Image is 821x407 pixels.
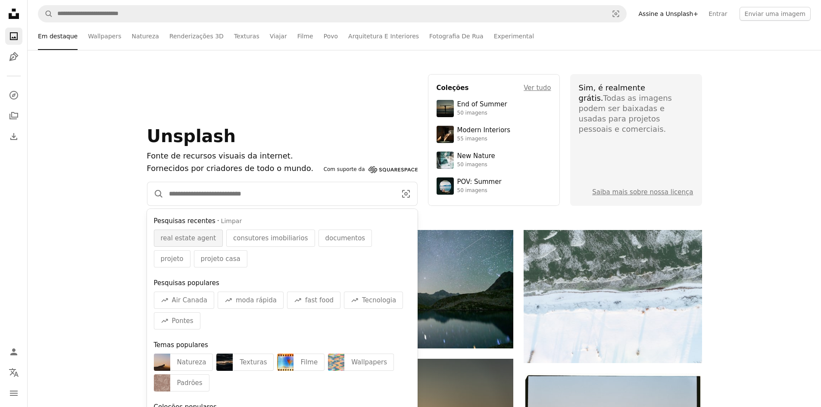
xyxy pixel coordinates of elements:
a: Povo [324,22,338,50]
span: fast food [305,295,334,305]
span: consutores imobiliarios [233,233,308,243]
span: moda rápida [236,295,277,305]
button: Idioma [5,364,22,381]
a: Experimental [494,22,534,50]
div: Padrões [170,374,209,391]
span: documentos [325,233,365,243]
a: Ver tudo [524,83,551,93]
span: Pesquisas populares [154,279,219,287]
form: Pesquise conteúdo visual em todo o site [147,182,418,206]
a: Histórico de downloads [5,128,22,145]
div: Todas as imagens podem ser baixadas e usadas para projetos pessoais e comerciais. [579,83,693,134]
div: 50 imagens [457,162,495,168]
div: End of Summer [457,100,507,109]
div: POV: Summer [457,178,502,186]
img: premium_vector-1750777519295-a392f7ef3d63 [328,354,344,371]
form: Pesquise conteúdo visual em todo o site [38,5,627,22]
div: 50 imagens [457,187,502,194]
a: Ilustrações [5,48,22,65]
div: Filme [293,354,325,371]
img: premium_vector-1736967617027-c9f55396949f [154,374,170,391]
span: Tecnologia [362,295,396,305]
p: Fornecidos por criadores de todo o mundo. [147,162,320,175]
span: Sim, é realmente grátis. [579,83,645,103]
button: Menu [5,385,22,402]
span: Air Canada [172,295,207,305]
div: 50 imagens [457,110,507,117]
img: photo-1756232684964-09e6bee67c30 [216,354,233,371]
h4: Coleções [437,83,469,93]
h1: Fonte de recursos visuais da internet. [147,150,320,162]
span: Temas populares [154,341,208,349]
span: real estate agent [161,233,216,243]
div: Modern Interiors [457,126,511,135]
button: Pesquise na Unsplash [147,182,164,205]
button: Enviar uma imagem [740,7,811,21]
a: Saiba mais sobre nossa licença [592,188,693,196]
a: POV: Summer50 imagens [437,177,551,195]
button: Pesquise na Unsplash [38,6,53,22]
a: Viajar [270,22,287,50]
img: Céu noturno estrelado sobre um lago calmo da montanha [335,230,513,348]
img: premium_photo-1754398386796-ea3dec2a6302 [437,100,454,117]
a: Explorar [5,87,22,104]
div: Wallpapers [344,354,394,371]
img: Paisagem coberta de neve com água congelada [524,230,702,363]
a: Fotos [5,28,22,45]
a: Entrar [703,7,732,21]
div: Texturas [233,354,274,371]
div: Natureza [170,354,213,371]
a: Renderizações 3D [169,22,224,50]
a: Assine a Unsplash+ [634,7,704,21]
span: projeto casa [201,254,240,264]
img: premium_photo-1755037089989-422ee333aef9 [437,152,454,169]
a: Entrar / Cadastrar-se [5,343,22,360]
span: Pontes [172,316,194,326]
a: Arquitetura E Interiores [348,22,419,50]
a: Texturas [234,22,259,50]
a: Início — Unsplash [5,5,22,24]
a: Fotografia De Rua [429,22,484,50]
a: Filme [297,22,313,50]
img: premium_photo-1753820185677-ab78a372b033 [437,177,454,195]
a: Coleções [5,107,22,124]
a: New Nature50 imagens [437,152,551,169]
a: Céu noturno estrelado sobre um lago calmo da montanha [335,285,513,293]
button: Pesquisa visual [395,182,417,205]
span: projeto [161,254,184,264]
span: Pesquisas recentes [154,216,215,226]
a: Modern Interiors55 imagens [437,126,551,143]
div: New Nature [457,152,495,161]
img: premium_photo-1698585173008-5dbb55374918 [277,354,293,371]
a: Com suporte da [324,165,418,175]
button: Limpar [221,217,242,226]
a: Wallpapers [88,22,121,50]
div: · [154,216,411,226]
a: End of Summer50 imagens [437,100,551,117]
button: Pesquisa visual [606,6,626,22]
a: Paisagem coberta de neve com água congelada [524,292,702,300]
div: 55 imagens [457,136,511,143]
a: Natureza [132,22,159,50]
img: premium_photo-1751520788468-d3b7b4b94a8e [154,354,170,371]
span: Unsplash [147,126,236,146]
img: premium_photo-1747189286942-bc91257a2e39 [437,126,454,143]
